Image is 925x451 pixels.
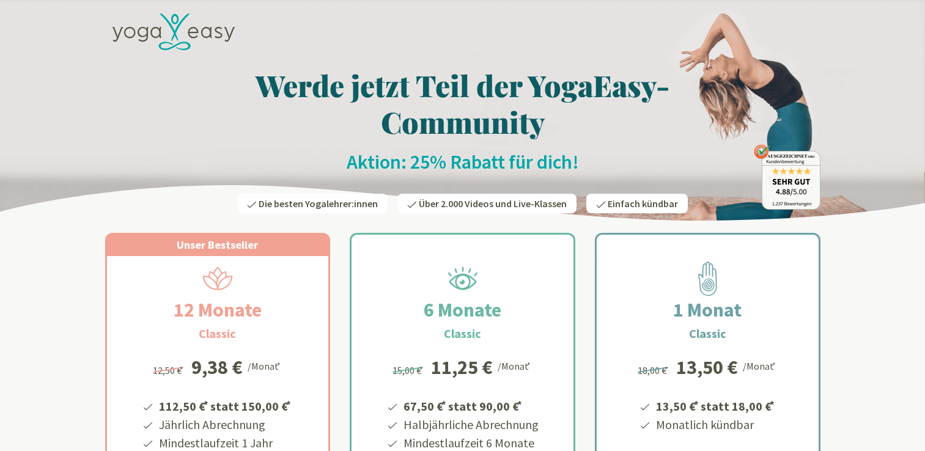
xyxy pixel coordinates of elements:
[392,364,425,376] span: 15,00 €
[259,197,378,210] span: Die besten Yogalehrer:innen
[105,67,820,140] h1: Werde jetzt Teil der YogaEasy-Community
[608,197,678,210] span: Einfach kündbar
[157,395,293,416] li: 112,50 € statt 150,00 €
[177,238,258,252] span: Unser Bestseller
[191,358,243,377] div: 9,38 €
[431,358,493,377] div: 11,25 €
[654,416,776,434] li: Monatlich kündbar
[248,358,282,373] div: /Monat
[402,416,539,434] li: Halbjährliche Abrechnung
[394,295,531,324] h2: 6 Monate
[444,324,481,343] h3: Classic
[754,144,820,210] img: ausgezeichnet_badge.png
[157,416,293,434] li: Jährlich Abrechnung
[676,358,738,377] div: 13,50 €
[743,358,778,373] div: /Monat
[638,364,670,376] span: 18,00 €
[498,358,533,373] div: /Monat
[402,395,539,416] li: 67,50 € statt 90,00 €
[419,197,567,210] span: Über 2.000 Videos und Live-Klassen
[654,395,776,416] li: 13,50 € statt 18,00 €
[644,295,771,324] h2: 1 Monat
[105,150,820,174] h2: Aktion: 25% Rabatt für dich!
[144,295,291,324] h2: 12 Monate
[153,364,185,376] span: 12,50 €
[199,324,236,343] h3: Classic
[689,324,726,343] h3: Classic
